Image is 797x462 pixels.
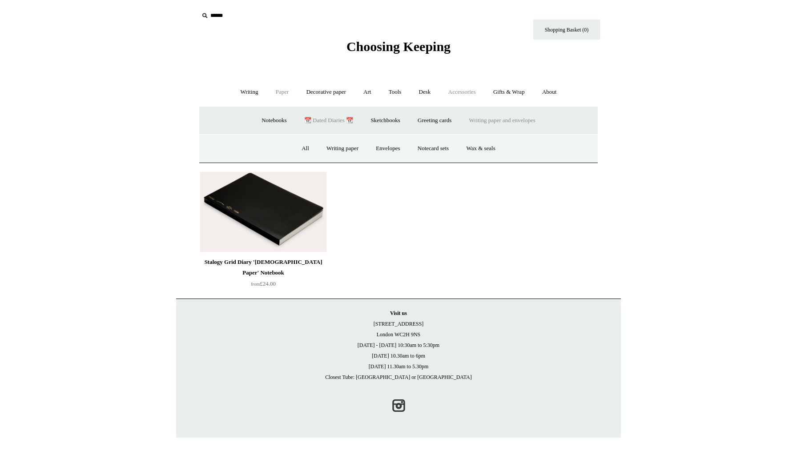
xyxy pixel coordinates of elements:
a: Notecard sets [410,137,457,160]
a: Paper [268,80,297,104]
img: Stalogy Grid Diary 'Bible Paper' Notebook [200,172,326,252]
div: Stalogy Grid Diary '[DEMOGRAPHIC_DATA] Paper' Notebook [202,257,324,278]
strong: Visit us [390,310,407,316]
a: Stalogy Grid Diary '[DEMOGRAPHIC_DATA] Paper' Notebook from£24.00 [200,257,326,293]
a: Shopping Basket (0) [533,20,600,40]
a: Wax & seals [458,137,503,160]
a: Writing paper [318,137,366,160]
a: Choosing Keeping [346,46,451,52]
a: Writing paper and envelopes [461,109,543,132]
a: Notebooks [254,109,294,132]
a: Envelopes [368,137,408,160]
a: 📆 Dated Diaries 📆 [296,109,361,132]
a: Desk [411,80,439,104]
a: Decorative paper [298,80,354,104]
a: All [294,137,317,160]
a: Instagram [389,396,408,415]
span: £24.00 [251,280,276,287]
a: Writing [233,80,266,104]
a: Accessories [440,80,484,104]
a: Sketchbooks [362,109,408,132]
a: Greeting cards [410,109,459,132]
span: Choosing Keeping [346,39,451,54]
a: Stalogy Grid Diary 'Bible Paper' Notebook Stalogy Grid Diary 'Bible Paper' Notebook [200,172,326,252]
p: [STREET_ADDRESS] London WC2H 9NS [DATE] - [DATE] 10:30am to 5:30pm [DATE] 10.30am to 6pm [DATE] 1... [185,308,612,382]
span: from [251,282,260,287]
a: Art [355,80,379,104]
a: Tools [381,80,410,104]
a: Gifts & Wrap [485,80,533,104]
a: About [534,80,565,104]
